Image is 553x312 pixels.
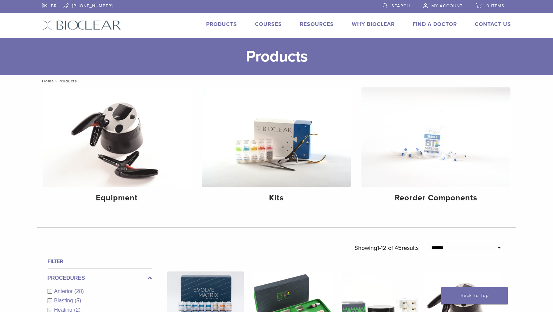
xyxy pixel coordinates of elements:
[202,87,351,187] img: Kits
[54,288,74,294] span: Anterior
[54,298,75,303] span: Blasting
[54,79,59,83] span: /
[352,21,395,28] a: Why Bioclear
[361,87,510,208] a: Reorder Components
[48,258,152,265] h4: Filter
[377,244,402,252] span: 1-12 of 45
[42,20,121,30] img: Bioclear
[206,21,237,28] a: Products
[48,192,186,204] h4: Equipment
[441,287,508,304] a: Back To Top
[367,192,505,204] h4: Reorder Components
[391,3,410,9] span: Search
[74,298,81,303] span: (5)
[255,21,282,28] a: Courses
[413,21,457,28] a: Find A Doctor
[354,241,419,255] p: Showing results
[43,87,192,208] a: Equipment
[48,274,152,282] label: Procedures
[43,87,192,187] img: Equipment
[431,3,463,9] span: My Account
[207,192,346,204] h4: Kits
[202,87,351,208] a: Kits
[361,87,510,187] img: Reorder Components
[486,3,504,9] span: 0 items
[37,75,516,87] nav: Products
[475,21,511,28] a: Contact Us
[40,79,54,83] a: Home
[300,21,334,28] a: Resources
[74,288,84,294] span: (28)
